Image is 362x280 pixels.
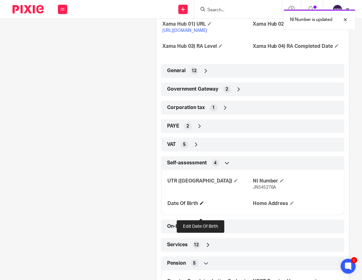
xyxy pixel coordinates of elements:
span: 12 [194,242,199,248]
h4: Date Of Birth [168,200,253,207]
img: svg%3E [333,4,343,14]
span: 2 [226,86,228,92]
a: [URL][DOMAIN_NAME] [163,28,207,33]
span: 12 [192,68,197,74]
span: 4 [214,160,217,166]
span: 2 [187,123,189,129]
span: 5 [193,260,196,267]
span: On-boarding [167,223,197,230]
span: Pension [167,260,186,267]
h4: Home Address [253,200,338,207]
h4: Xama Hub 03) RA Level [163,43,253,50]
span: PAYE [167,123,180,129]
span: Corporation tax [167,104,205,111]
h4: Xama Hub 04) RA Completed Date [253,43,343,50]
div: 1 [351,257,357,263]
h4: UTR ([GEOGRAPHIC_DATA]) [168,178,253,184]
span: 1 [212,105,215,111]
span: Self-assessment [167,160,207,166]
span: Services [167,242,188,248]
span: General [167,67,186,74]
span: 5 [205,223,207,230]
h4: Xama Hub 01) URL [163,21,253,27]
span: Government Gateway [167,86,219,92]
span: JN545276A [253,185,276,190]
h4: NI Number [253,178,338,184]
span: 5 [183,142,186,148]
img: Pixie [13,5,44,13]
span: VAT [167,141,176,148]
p: NI Number is updated [290,17,332,23]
